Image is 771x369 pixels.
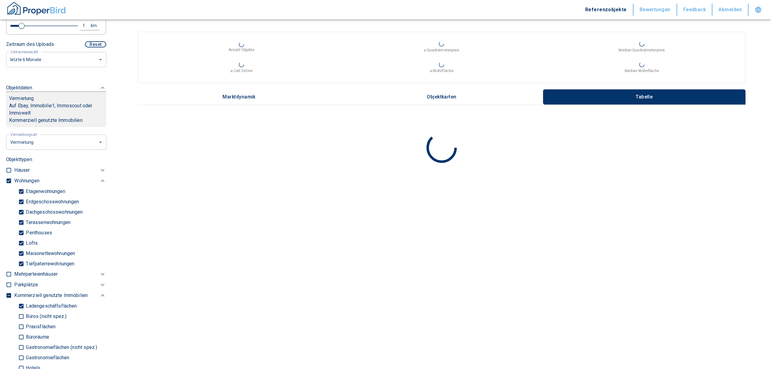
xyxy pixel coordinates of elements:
[625,68,659,74] p: Median-Wohnfläche
[222,94,256,100] p: Marktdynamik
[9,95,34,102] p: Vermietung
[6,78,106,133] div: ObjektdatenVermietungAuf Ebay, Immobilie1, Immoscout oder ImmoweltKommerziell genutzte Immobilien
[14,290,106,301] div: Kommerziell genutzte Immobilien
[633,4,677,16] button: Bewertungen
[14,269,106,280] div: Mehrparteienhäuser
[24,230,52,235] p: Penthouses
[6,134,106,150] div: letzte 6 Monate
[9,117,103,124] p: Kommerziell genutzte Immobilien
[14,176,106,186] div: Wohnungen
[14,165,106,176] div: Häuser
[6,156,106,163] p: Objekttypen
[14,167,30,174] p: Häuser
[24,220,70,225] p: Terassenwohnungen
[6,1,67,19] button: ProperBird Logo and Home Button
[426,94,457,100] p: Objektkarten
[14,271,58,278] p: Mehrparteienhäuser
[24,304,77,309] p: Ladengeschäftsflächen
[14,292,88,299] p: Kommerziell genutzte Immobilien
[80,21,100,30] button: 1km
[24,189,65,194] p: Etagenwohnungen
[6,41,54,48] p: Zeitraum des Uploads
[619,47,665,53] p: Median-Quadratmeterpreis
[24,241,38,246] p: Lofts
[24,199,79,204] p: Erdgeschosswohnungen
[24,251,75,256] p: Maisonettewohnungen
[6,51,106,67] div: letzte 6 Monate
[14,280,106,290] div: Parkplätze
[424,47,459,53] p: ⌀-Quadratmeterpreis
[24,210,83,215] p: Dachgeschosswohnungen
[24,355,69,360] p: Gastronomieflächen
[24,324,56,329] p: Praxisflächen
[14,177,39,184] p: Wohnungen
[24,335,49,340] p: Büroräume
[579,4,633,16] button: Referenzobjekte
[229,47,255,53] p: Anzahl Objekte
[712,4,749,16] button: Abmelden
[14,281,38,288] p: Parkplätze
[9,102,103,117] p: Auf Ebay, Immobilie1, Immoscout oder Immowelt
[629,94,659,100] p: Tabelle
[138,89,746,105] div: wrapped label tabs example
[230,68,252,74] p: ⌀-Zeit Online
[85,41,106,47] button: Reset
[677,4,713,16] button: Feedback
[6,84,32,91] p: Objektdaten
[24,314,66,319] p: Büros (nicht spez.)
[6,1,67,16] img: ProperBird Logo and Home Button
[24,345,97,350] p: Gastronomieflächen (nicht spez.)
[24,261,74,266] p: Tiefpaterrewohnungen
[93,22,98,29] div: km
[82,22,93,29] div: 1
[430,68,453,74] p: ⌀-Wohnfläche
